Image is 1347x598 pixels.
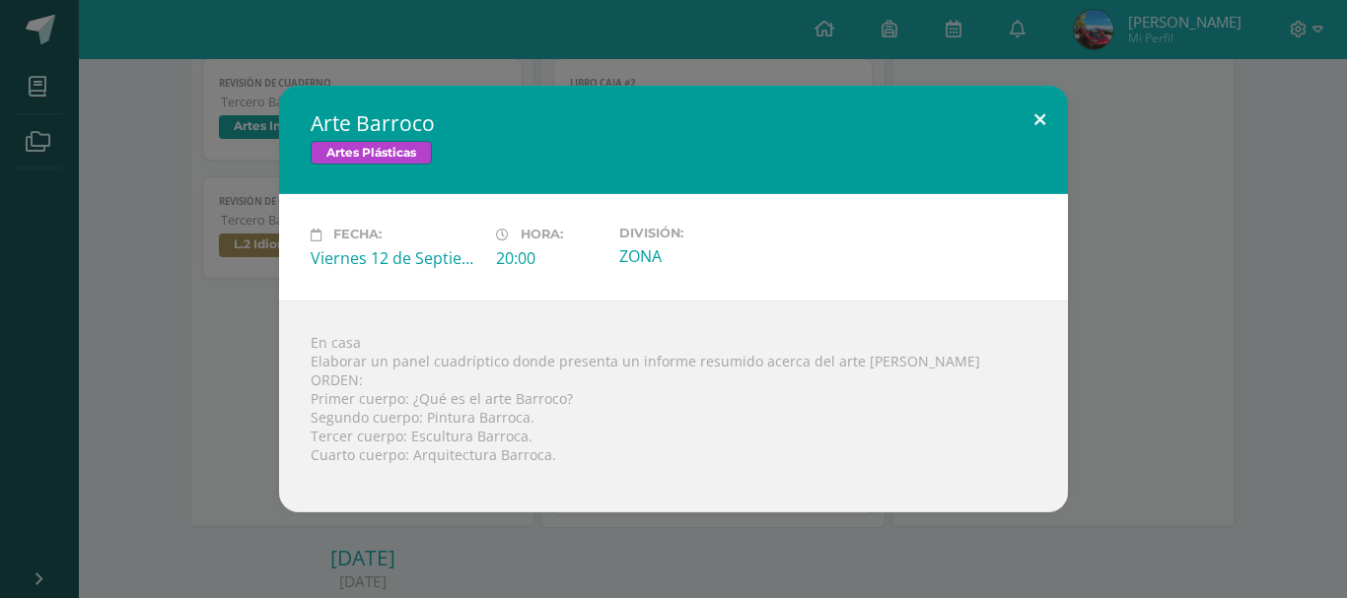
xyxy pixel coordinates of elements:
[279,300,1068,512] div: En casa Elaborar un panel cuadríptico donde presenta un informe resumido acerca del arte [PERSON_...
[311,109,1036,137] h2: Arte Barroco
[1012,86,1068,153] button: Close (Esc)
[311,247,480,269] div: Viernes 12 de Septiembre
[333,228,382,242] span: Fecha:
[521,228,563,242] span: Hora:
[619,226,789,240] label: División:
[619,245,789,267] div: ZONA
[496,247,603,269] div: 20:00
[311,141,432,165] span: Artes Plásticas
